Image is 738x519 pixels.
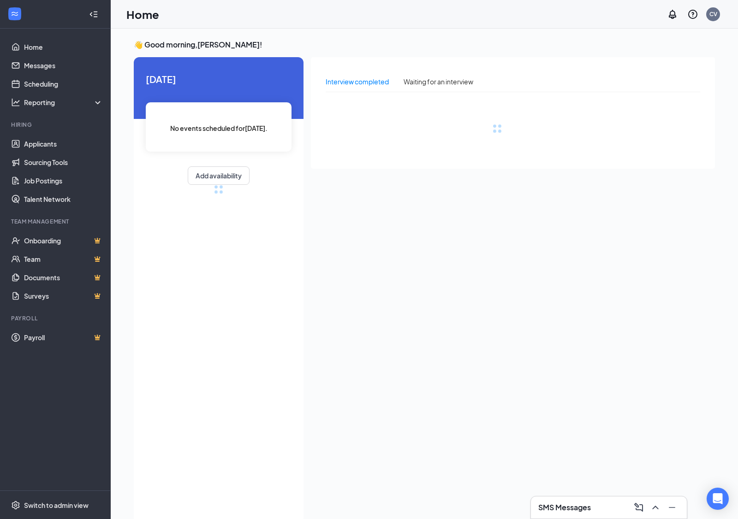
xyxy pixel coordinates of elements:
[89,10,98,19] svg: Collapse
[24,56,103,75] a: Messages
[170,123,268,133] span: No events scheduled for [DATE] .
[188,166,250,185] button: Add availability
[126,6,159,22] h1: Home
[648,500,663,515] button: ChevronUp
[24,268,103,287] a: DocumentsCrown
[538,502,591,513] h3: SMS Messages
[633,502,644,513] svg: ComposeMessage
[326,77,389,87] div: Interview completed
[24,250,103,268] a: TeamCrown
[24,328,103,347] a: PayrollCrown
[24,98,103,107] div: Reporting
[24,38,103,56] a: Home
[10,9,19,18] svg: WorkstreamLogo
[687,9,698,20] svg: QuestionInfo
[667,9,678,20] svg: Notifications
[24,153,103,171] a: Sourcing Tools
[24,171,103,190] a: Job Postings
[11,314,101,322] div: Payroll
[24,501,89,510] div: Switch to admin view
[24,287,103,305] a: SurveysCrown
[11,218,101,225] div: Team Management
[631,500,646,515] button: ComposeMessage
[24,75,103,93] a: Scheduling
[146,72,292,86] span: [DATE]
[665,500,679,515] button: Minimize
[24,190,103,208] a: Talent Network
[11,501,20,510] svg: Settings
[404,77,473,87] div: Waiting for an interview
[24,231,103,250] a: OnboardingCrown
[24,135,103,153] a: Applicants
[11,121,101,129] div: Hiring
[709,10,717,18] div: CV
[134,40,715,50] h3: 👋 Good morning, [PERSON_NAME] !
[667,502,678,513] svg: Minimize
[214,185,223,194] div: loading meetings...
[650,502,661,513] svg: ChevronUp
[11,98,20,107] svg: Analysis
[707,488,729,510] div: Open Intercom Messenger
